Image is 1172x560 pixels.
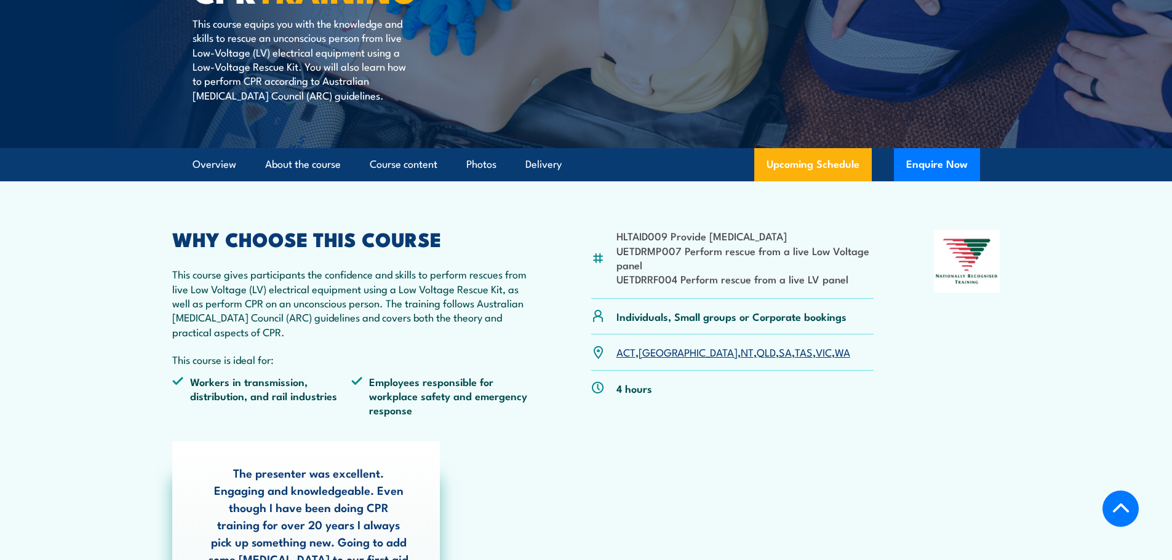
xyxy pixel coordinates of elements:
[193,148,236,181] a: Overview
[934,230,1000,293] img: Nationally Recognised Training logo.
[757,344,776,359] a: QLD
[370,148,437,181] a: Course content
[616,344,636,359] a: ACT
[894,148,980,181] button: Enquire Now
[795,344,813,359] a: TAS
[741,344,754,359] a: NT
[616,243,874,272] li: UETDRMP007 Perform rescue from a live Low Voltage panel
[172,230,532,247] h2: WHY CHOOSE THIS COURSE
[616,229,874,243] li: HLTAID009 Provide [MEDICAL_DATA]
[835,344,850,359] a: WA
[193,16,417,102] p: This course equips you with the knowledge and skills to rescue an unconscious person from live Lo...
[616,272,874,286] li: UETDRRF004 Perform rescue from a live LV panel
[616,345,850,359] p: , , , , , , ,
[816,344,832,359] a: VIC
[265,148,341,181] a: About the course
[172,374,352,417] li: Workers in transmission, distribution, and rail industries
[525,148,562,181] a: Delivery
[172,267,532,339] p: This course gives participants the confidence and skills to perform rescues from live Low Voltage...
[779,344,792,359] a: SA
[616,309,847,323] p: Individuals, Small groups or Corporate bookings
[639,344,738,359] a: [GEOGRAPHIC_DATA]
[616,381,652,395] p: 4 hours
[351,374,531,417] li: Employees responsible for workplace safety and emergency response
[466,148,496,181] a: Photos
[172,352,532,366] p: This course is ideal for:
[754,148,872,181] a: Upcoming Schedule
